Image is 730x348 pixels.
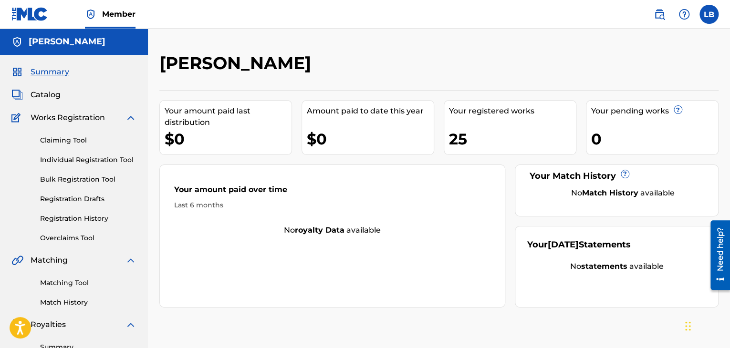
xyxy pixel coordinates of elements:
img: Works Registration [11,112,24,123]
a: Overclaims Tool [40,233,136,243]
strong: statements [581,262,627,271]
img: expand [125,112,136,123]
div: User Menu [699,5,719,24]
img: Royalties [11,319,23,330]
div: Drag [685,312,691,340]
h2: [PERSON_NAME] [159,52,316,74]
span: [DATE] [548,239,579,250]
span: Matching [31,255,68,266]
span: Summary [31,66,69,78]
div: $0 [307,128,434,150]
div: Your amount paid last distribution [165,105,292,128]
iframe: Chat Widget [682,302,730,348]
img: help [678,9,690,20]
a: Match History [40,297,136,307]
div: No available [160,225,505,236]
span: Member [102,9,136,20]
a: Claiming Tool [40,135,136,145]
div: Amount paid to date this year [307,105,434,117]
div: Help [675,5,694,24]
img: Matching [11,255,23,266]
div: 25 [449,128,576,150]
div: No available [527,261,706,272]
div: 0 [591,128,718,150]
span: Catalog [31,89,61,101]
img: expand [125,319,136,330]
div: Last 6 months [174,200,490,210]
img: Summary [11,66,23,78]
span: ? [674,106,682,113]
img: Top Rightsholder [85,9,96,20]
img: expand [125,255,136,266]
div: Your Statements [527,238,631,251]
a: Registration Drafts [40,194,136,204]
img: Accounts [11,36,23,48]
div: Your amount paid over time [174,184,490,200]
a: Bulk Registration Tool [40,174,136,184]
h5: Leremy Barber [29,36,105,47]
strong: royalty data [295,225,344,235]
div: No available [539,187,706,199]
a: Public Search [650,5,669,24]
a: CatalogCatalog [11,89,61,101]
img: MLC Logo [11,7,48,21]
img: Catalog [11,89,23,101]
img: search [654,9,665,20]
strong: Match History [582,188,638,197]
a: Individual Registration Tool [40,155,136,165]
span: Works Registration [31,112,105,123]
div: Your pending works [591,105,718,117]
a: SummarySummary [11,66,69,78]
a: Matching Tool [40,278,136,288]
iframe: Resource Center [703,217,730,294]
div: Your Match History [527,170,706,183]
div: $0 [165,128,292,150]
span: Royalties [31,319,66,330]
a: Registration History [40,214,136,224]
span: ? [621,170,629,178]
div: Your registered works [449,105,576,117]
